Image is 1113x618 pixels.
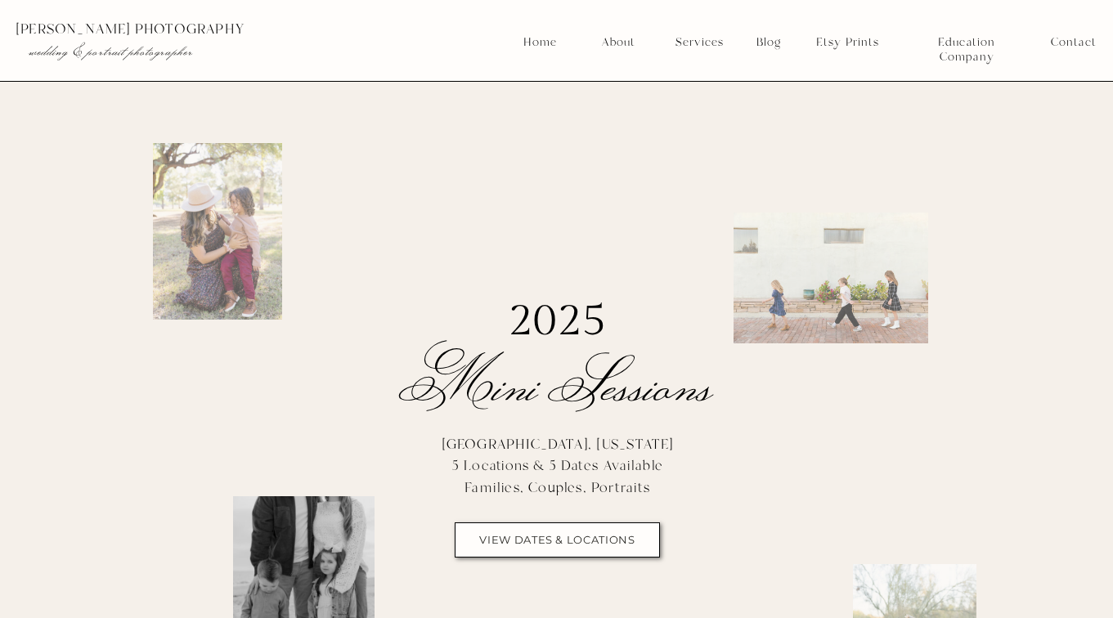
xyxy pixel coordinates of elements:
p: [PERSON_NAME] photography [16,22,301,37]
a: Etsy Prints [810,35,885,50]
a: About [597,35,639,50]
a: Home [523,35,558,50]
p: wedding & portrait photographer [29,43,267,60]
h1: Mini Sessions [381,354,734,408]
a: Blog [751,35,787,50]
p: [GEOGRAPHIC_DATA], [US_STATE] 5 Locations & 5 Dates Available Families, Couples, Portraits [434,434,681,500]
a: Contact [1051,35,1096,50]
a: Education Company [910,35,1023,50]
a: Services [669,35,729,50]
a: view dates & locations [474,534,641,546]
h1: 2025 [484,298,630,352]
